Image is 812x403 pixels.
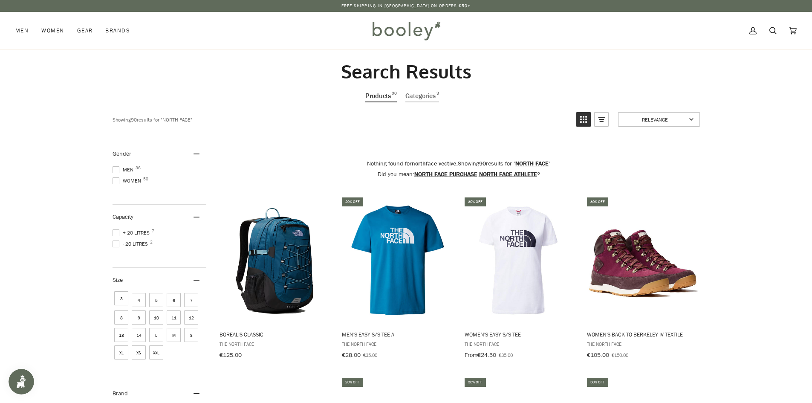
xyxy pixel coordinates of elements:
span: Size: 4 [132,293,146,307]
span: Men's Easy S/S Tee A [342,331,452,338]
span: Size: 14 [132,328,146,342]
span: Borealis Classic [219,331,329,338]
span: Size: XXL [149,345,163,360]
span: Brands [105,26,130,35]
a: Women's Back-to-Berkeley IV Textile [586,196,699,362]
span: Size: XL [114,345,128,360]
a: Sort options [618,112,700,127]
div: 20% off [342,377,363,386]
a: Gear [71,12,99,49]
span: + 20 Litres [113,229,152,237]
span: - 20 Litres [113,240,150,248]
span: €24.50 [477,351,496,359]
span: 3 [436,90,439,101]
div: 30% off [587,377,608,386]
span: 7 [152,229,154,233]
span: 36 [136,166,141,170]
a: Women's Easy S/S Tee [463,196,576,362]
img: The North Face Women's Back-to-Berkeley IV Textile Waterproof Boysenberry / Coal Brown - Booley G... [586,204,699,317]
span: Relevance [624,116,686,123]
span: Size: 11 [167,310,181,325]
span: Size: 5 [149,293,163,307]
a: View grid mode [576,112,591,127]
a: View Products Tab [365,90,396,102]
span: Size [113,276,123,284]
span: Gender [113,150,131,158]
a: View Categories Tab [405,90,439,102]
div: 30% off [587,197,608,206]
span: Capacity [113,213,133,221]
b: 90 [131,116,137,123]
img: Booley [369,18,443,43]
span: The North Face [219,340,329,348]
a: north face [515,159,549,168]
span: Size: 12 [184,310,198,325]
span: Brand [113,389,128,397]
div: Showing results for " " [113,112,570,127]
span: Size: XS [132,345,146,360]
span: €105.00 [587,351,609,359]
span: Size: 10 [149,310,163,325]
b: 90 [479,159,486,168]
span: €125.00 [219,351,241,359]
span: Women [113,177,144,185]
span: Women's Back-to-Berkeley IV Textile [587,331,697,338]
span: Size: 8 [114,310,128,325]
span: The North Face [464,340,575,348]
span: The North Face [587,340,697,348]
span: Nothing found for [367,159,456,168]
span: Size: 13 [114,328,128,342]
span: Women's Easy S/S Tee [464,331,575,338]
span: Size: 3 [114,291,128,305]
span: €28.00 [342,351,361,359]
span: 50 [143,177,148,181]
span: Size: M [167,328,181,342]
div: 30% off [464,377,485,386]
img: The North Face Borealis Classic Midnight Petrol / Algae Blue - Booley Galway [218,204,331,317]
iframe: Button to open loyalty program pop-up [9,369,34,394]
img: The North Face Women's Easy S/S Tee TNF White - Booley Galway [463,204,576,317]
div: 20% off [342,197,363,206]
span: 90 [391,90,396,101]
span: Men [113,166,136,174]
h2: Search Results [113,60,700,83]
span: Size: S [184,328,198,342]
span: €35.00 [498,351,512,359]
span: Size: 6 [167,293,181,307]
div: . [218,149,699,188]
span: Women [41,26,64,35]
a: Men [15,12,35,49]
div: 30% off [464,197,485,206]
a: north face purchase [414,170,477,178]
a: View list mode [594,112,609,127]
b: northface vective [412,159,456,168]
span: Men [15,26,29,35]
span: Size: 7 [184,293,198,307]
span: The North Face [342,340,452,348]
span: Gear [77,26,93,35]
p: Free Shipping in [GEOGRAPHIC_DATA] on Orders €50+ [341,3,471,9]
a: Borealis Classic [218,196,331,362]
a: Men's Easy S/S Tee A [341,196,454,362]
span: Size: 9 [132,310,146,325]
span: €35.00 [363,351,377,359]
span: Showing results for " " [458,159,550,168]
a: north face athlete [479,170,537,178]
a: Women [35,12,70,49]
span: Did you mean: , ? [377,170,540,178]
a: Brands [99,12,136,49]
span: Size: L [149,328,163,342]
span: From [464,351,477,359]
span: €150.00 [612,351,628,359]
span: 2 [150,240,153,244]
